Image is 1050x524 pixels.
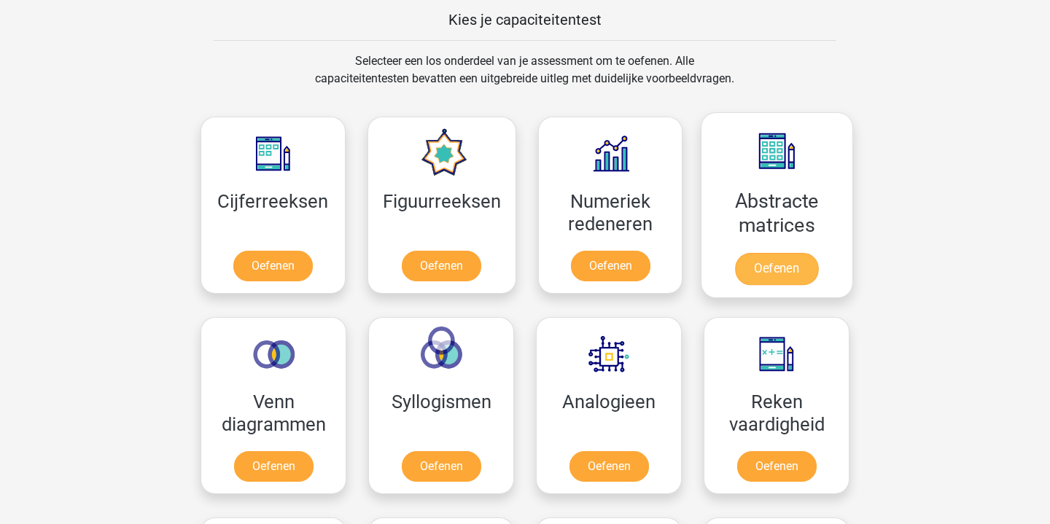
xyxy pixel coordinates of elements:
a: Oefenen [234,451,314,482]
a: Oefenen [571,251,650,281]
a: Oefenen [233,251,313,281]
a: Oefenen [737,451,817,482]
h5: Kies je capaciteitentest [214,11,836,28]
a: Oefenen [735,253,818,285]
div: Selecteer een los onderdeel van je assessment om te oefenen. Alle capaciteitentesten bevatten een... [301,52,748,105]
a: Oefenen [569,451,649,482]
a: Oefenen [402,251,481,281]
a: Oefenen [402,451,481,482]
